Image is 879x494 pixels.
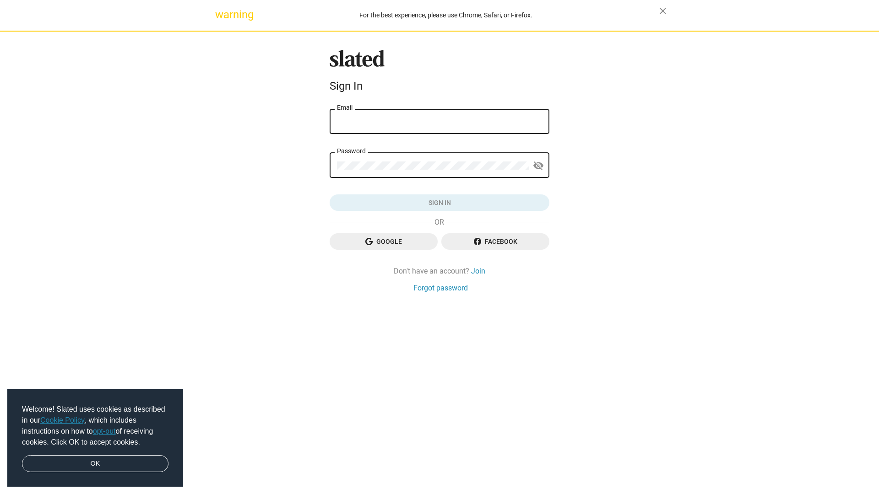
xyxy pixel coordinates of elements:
span: Facebook [449,233,542,250]
div: For the best experience, please use Chrome, Safari, or Firefox. [233,9,659,21]
button: Google [330,233,438,250]
button: Facebook [441,233,549,250]
sl-branding: Sign In [330,50,549,97]
a: Join [471,266,485,276]
a: Cookie Policy [40,416,85,424]
div: Don't have an account? [330,266,549,276]
div: Sign In [330,80,549,92]
mat-icon: close [657,5,668,16]
a: dismiss cookie message [22,455,168,473]
span: Google [337,233,430,250]
mat-icon: visibility_off [533,159,544,173]
button: Show password [529,157,548,175]
a: Forgot password [413,283,468,293]
div: cookieconsent [7,389,183,487]
a: opt-out [93,427,116,435]
mat-icon: warning [215,9,226,20]
span: Welcome! Slated uses cookies as described in our , which includes instructions on how to of recei... [22,404,168,448]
